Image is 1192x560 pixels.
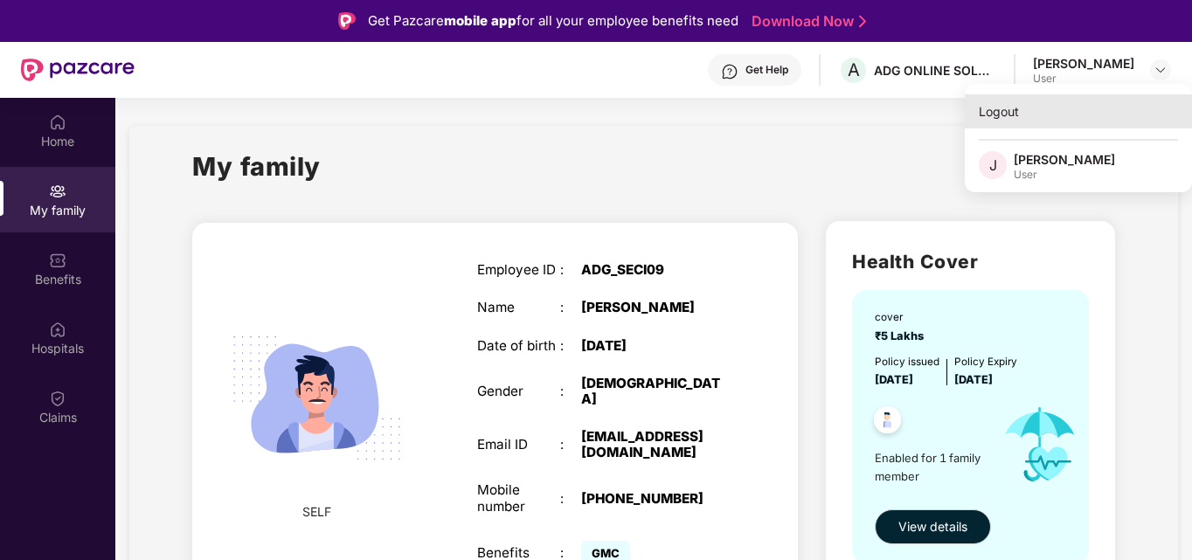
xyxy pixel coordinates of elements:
[49,321,66,338] img: svg+xml;base64,PHN2ZyBpZD0iSG9zcGl0YWxzIiB4bWxucz0iaHR0cDovL3d3dy53My5vcmcvMjAwMC9zdmciIHdpZHRoPS...
[477,262,561,278] div: Employee ID
[444,12,516,29] strong: mobile app
[988,389,1091,500] img: icon
[49,114,66,131] img: svg+xml;base64,PHN2ZyBpZD0iSG9tZSIgeG1sbnM9Imh0dHA6Ly93d3cudzMub3JnLzIwMDAvc3ZnIiB3aWR0aD0iMjAiIG...
[49,183,66,200] img: svg+xml;base64,PHN2ZyB3aWR0aD0iMjAiIGhlaWdodD0iMjAiIHZpZXdCb3g9IjAgMCAyMCAyMCIgZmlsbD0ibm9uZSIgeG...
[1154,63,1168,77] img: svg+xml;base64,PHN2ZyBpZD0iRHJvcGRvd24tMzJ4MzIiIHhtbG5zPSJodHRwOi8vd3d3LnczLm9yZy8yMDAwL3N2ZyIgd2...
[1033,72,1134,86] div: User
[875,354,939,370] div: Policy issued
[560,300,581,315] div: :
[49,390,66,407] img: svg+xml;base64,PHN2ZyBpZD0iQ2xhaW0iIHhtbG5zPSJodHRwOi8vd3d3LnczLm9yZy8yMDAwL3N2ZyIgd2lkdGg9IjIwIi...
[954,354,1017,370] div: Policy Expiry
[745,63,788,77] div: Get Help
[560,491,581,507] div: :
[1014,168,1115,182] div: User
[989,155,997,176] span: J
[49,252,66,269] img: svg+xml;base64,PHN2ZyBpZD0iQmVuZWZpdHMiIHhtbG5zPSJodHRwOi8vd3d3LnczLm9yZy8yMDAwL3N2ZyIgd2lkdGg9Ij...
[581,338,727,354] div: [DATE]
[965,94,1192,128] div: Logout
[560,338,581,354] div: :
[581,376,727,407] div: [DEMOGRAPHIC_DATA]
[1014,151,1115,168] div: [PERSON_NAME]
[212,294,421,502] img: svg+xml;base64,PHN2ZyB4bWxucz0iaHR0cDovL3d3dy53My5vcmcvMjAwMC9zdmciIHdpZHRoPSIyMjQiIGhlaWdodD0iMT...
[898,517,967,536] span: View details
[875,449,988,485] span: Enabled for 1 family member
[338,12,356,30] img: Logo
[560,437,581,453] div: :
[875,509,991,544] button: View details
[477,482,561,514] div: Mobile number
[477,338,561,354] div: Date of birth
[866,401,909,444] img: svg+xml;base64,PHN2ZyB4bWxucz0iaHR0cDovL3d3dy53My5vcmcvMjAwMC9zdmciIHdpZHRoPSI0OC45NDMiIGhlaWdodD...
[1033,55,1134,72] div: [PERSON_NAME]
[581,429,727,460] div: [EMAIL_ADDRESS][DOMAIN_NAME]
[581,262,727,278] div: ADG_SECI09
[192,147,321,186] h1: My family
[875,309,929,326] div: cover
[21,59,135,81] img: New Pazcare Logo
[875,329,929,342] span: ₹5 Lakhs
[560,262,581,278] div: :
[874,62,996,79] div: ADG ONLINE SOLUTIONS PRIVATE LIMITED
[752,12,861,31] a: Download Now
[954,373,993,386] span: [DATE]
[859,12,866,31] img: Stroke
[848,59,860,80] span: A
[581,491,727,507] div: [PHONE_NUMBER]
[368,10,738,31] div: Get Pazcare for all your employee benefits need
[477,384,561,399] div: Gender
[477,300,561,315] div: Name
[477,437,561,453] div: Email ID
[852,247,1089,276] h2: Health Cover
[721,63,738,80] img: svg+xml;base64,PHN2ZyBpZD0iSGVscC0zMngzMiIgeG1sbnM9Imh0dHA6Ly93d3cudzMub3JnLzIwMDAvc3ZnIiB3aWR0aD...
[581,300,727,315] div: [PERSON_NAME]
[875,373,913,386] span: [DATE]
[560,384,581,399] div: :
[302,502,331,522] span: SELF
